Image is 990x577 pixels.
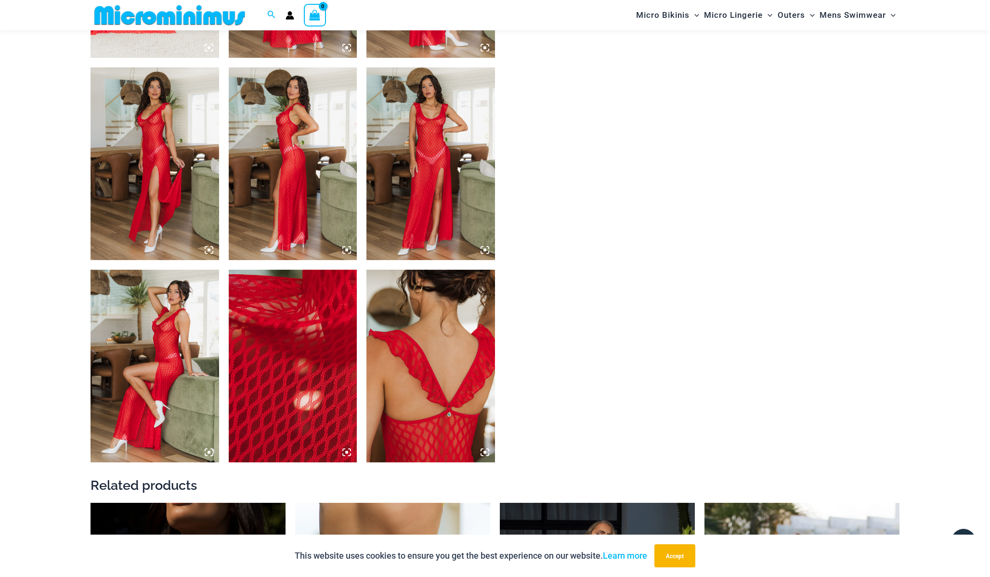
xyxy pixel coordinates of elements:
[295,549,647,563] p: This website uses cookies to ensure you get the best experience on our website.
[632,1,899,29] nav: Site Navigation
[636,3,690,27] span: Micro Bikinis
[91,4,249,26] img: MM SHOP LOGO FLAT
[229,270,357,462] img: Sometimes Red 587 Dress
[603,551,647,561] a: Learn more
[91,270,219,462] img: Sometimes Red 587 Dress
[886,3,896,27] span: Menu Toggle
[229,67,357,260] img: Sometimes Red 587 Dress
[304,4,326,26] a: View Shopping Cart, empty
[817,3,898,27] a: Mens SwimwearMenu ToggleMenu Toggle
[91,477,899,494] h2: Related products
[704,3,763,27] span: Micro Lingerie
[778,3,805,27] span: Outers
[763,3,772,27] span: Menu Toggle
[91,67,219,260] img: Sometimes Red 587 Dress
[654,544,695,567] button: Accept
[634,3,702,27] a: Micro BikinisMenu ToggleMenu Toggle
[366,270,495,462] img: Sometimes Red 587 Dress
[690,3,699,27] span: Menu Toggle
[366,67,495,260] img: Sometimes Red 587 Dress
[805,3,815,27] span: Menu Toggle
[820,3,886,27] span: Mens Swimwear
[267,9,276,21] a: Search icon link
[775,3,817,27] a: OutersMenu ToggleMenu Toggle
[286,11,294,20] a: Account icon link
[702,3,775,27] a: Micro LingerieMenu ToggleMenu Toggle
